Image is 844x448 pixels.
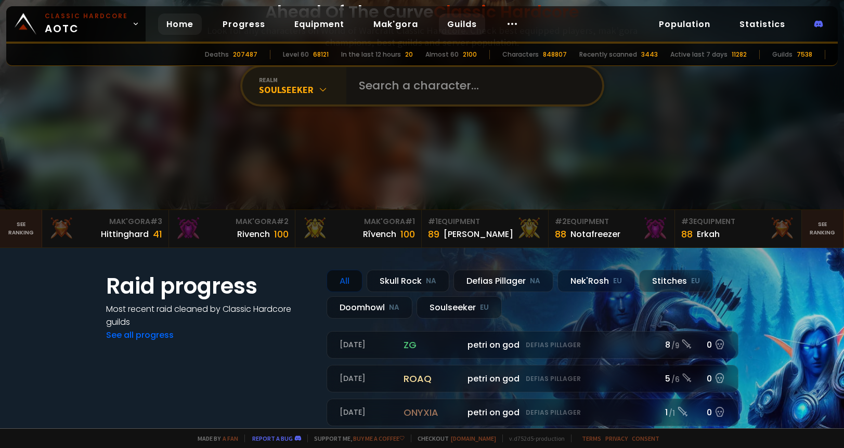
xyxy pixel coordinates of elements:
[555,216,668,227] div: Equipment
[697,228,720,241] div: Erkah
[101,228,149,241] div: Hittinghard
[670,50,728,59] div: Active last 7 days
[691,276,700,286] small: EU
[425,50,459,59] div: Almost 60
[237,228,270,241] div: Rivench
[411,434,496,442] span: Checkout
[451,434,496,442] a: [DOMAIN_NAME]
[252,434,293,442] a: Report a bug
[417,296,502,319] div: Soulseeker
[582,434,601,442] a: Terms
[353,434,405,442] a: Buy me a coffee
[639,270,713,292] div: Stitches
[641,50,658,59] div: 3443
[732,50,747,59] div: 11282
[681,216,693,227] span: # 3
[169,210,295,247] a: Mak'Gora#2Rivench100
[150,216,162,227] span: # 3
[45,11,128,36] span: AOTC
[731,14,794,35] a: Statistics
[681,216,795,227] div: Equipment
[191,434,238,442] span: Made by
[681,227,693,241] div: 88
[802,210,844,247] a: Seeranking
[45,11,128,21] small: Classic Hardcore
[153,227,162,241] div: 41
[283,50,309,59] div: Level 60
[295,210,422,247] a: Mak'Gora#1Rîvench100
[106,329,174,341] a: See all progress
[428,216,541,227] div: Equipment
[480,302,489,313] small: EU
[555,227,566,241] div: 88
[327,365,738,392] a: [DATE]roaqpetri on godDefias Pillager5 /60
[579,50,637,59] div: Recently scanned
[42,210,168,247] a: Mak'Gora#3Hittinghard41
[675,210,801,247] a: #3Equipment88Erkah
[422,210,548,247] a: #1Equipment89[PERSON_NAME]
[353,67,590,104] input: Search a character...
[302,216,415,227] div: Mak'Gora
[365,14,426,35] a: Mak'gora
[428,216,438,227] span: # 1
[327,296,412,319] div: Doomhowl
[367,270,449,292] div: Skull Rock
[205,50,229,59] div: Deaths
[555,216,567,227] span: # 2
[341,50,401,59] div: In the last 12 hours
[426,276,436,286] small: NA
[463,50,477,59] div: 2100
[327,270,362,292] div: All
[106,270,314,302] h1: Raid progress
[286,14,353,35] a: Equipment
[307,434,405,442] span: Support me,
[405,216,415,227] span: # 1
[158,14,202,35] a: Home
[797,50,812,59] div: 7538
[175,216,289,227] div: Mak'Gora
[632,434,659,442] a: Consent
[327,331,738,359] a: [DATE]zgpetri on godDefias Pillager8 /90
[6,6,146,42] a: Classic HardcoreAOTC
[444,228,513,241] div: [PERSON_NAME]
[605,434,628,442] a: Privacy
[313,50,329,59] div: 68121
[233,50,257,59] div: 207487
[502,50,539,59] div: Characters
[453,270,553,292] div: Defias Pillager
[274,227,289,241] div: 100
[439,14,485,35] a: Guilds
[389,302,399,313] small: NA
[428,227,439,241] div: 89
[400,227,415,241] div: 100
[223,434,238,442] a: a fan
[214,14,274,35] a: Progress
[259,76,346,84] div: realm
[613,276,622,286] small: EU
[549,210,675,247] a: #2Equipment88Notafreezer
[405,50,413,59] div: 20
[106,302,314,328] h4: Most recent raid cleaned by Classic Hardcore guilds
[570,228,620,241] div: Notafreezer
[557,270,635,292] div: Nek'Rosh
[651,14,719,35] a: Population
[543,50,567,59] div: 848807
[259,84,346,96] div: Soulseeker
[772,50,793,59] div: Guilds
[363,228,396,241] div: Rîvench
[48,216,162,227] div: Mak'Gora
[327,399,738,426] a: [DATE]onyxiapetri on godDefias Pillager1 /10
[277,216,289,227] span: # 2
[530,276,540,286] small: NA
[502,434,565,442] span: v. d752d5 - production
